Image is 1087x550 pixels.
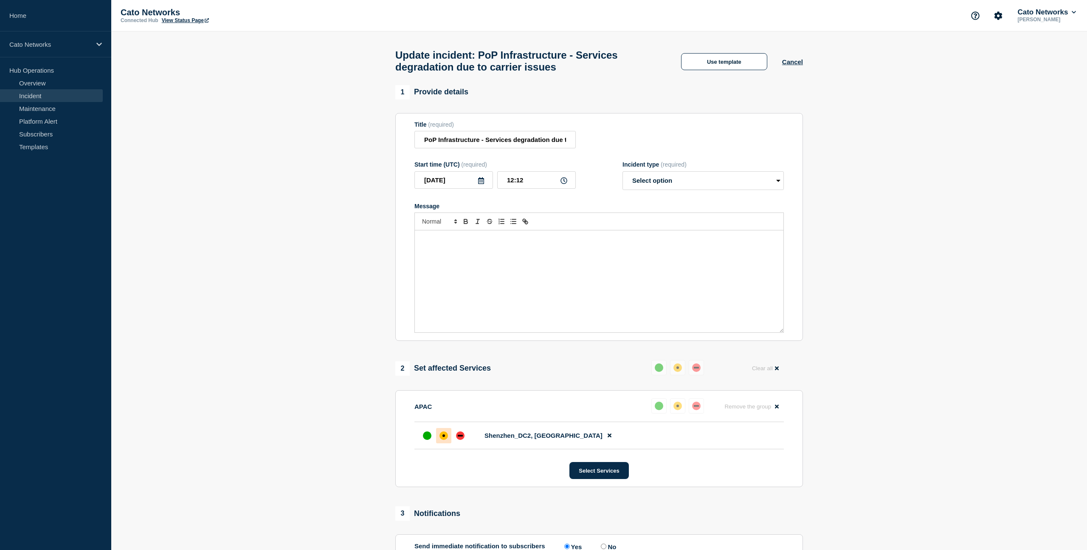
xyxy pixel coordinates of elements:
[692,363,701,372] div: down
[782,58,803,65] button: Cancel
[121,17,158,23] p: Connected Hub
[439,431,448,440] div: affected
[622,171,784,190] select: Incident type
[472,216,484,227] button: Toggle italic text
[9,41,91,48] p: Cato Networks
[989,7,1007,25] button: Account settings
[456,431,465,440] div: down
[414,131,576,148] input: Title
[484,216,496,227] button: Toggle strikethrough text
[414,161,576,168] div: Start time (UTC)
[519,216,531,227] button: Toggle link
[966,7,984,25] button: Support
[423,431,431,440] div: up
[651,360,667,375] button: up
[719,398,784,415] button: Remove the group
[395,506,410,521] span: 3
[661,161,687,168] span: (required)
[121,8,290,17] p: Cato Networks
[564,544,570,549] input: Yes
[395,361,410,376] span: 2
[670,398,685,414] button: affected
[689,360,704,375] button: down
[692,402,701,410] div: down
[651,398,667,414] button: up
[395,361,491,376] div: Set affected Services
[484,432,603,439] span: Shenzhen_DC2, [GEOGRAPHIC_DATA]
[395,85,468,99] div: Provide details
[414,203,784,210] div: Message
[670,360,685,375] button: affected
[414,403,432,410] p: APAC
[1016,8,1078,17] button: Cato Networks
[496,216,507,227] button: Toggle ordered list
[655,402,663,410] div: up
[395,506,460,521] div: Notifications
[747,360,784,377] button: Clear all
[724,403,771,410] span: Remove the group
[414,171,493,189] input: YYYY-MM-DD
[460,216,472,227] button: Toggle bold text
[507,216,519,227] button: Toggle bulleted list
[395,85,410,99] span: 1
[673,402,682,410] div: affected
[162,17,209,23] a: View Status Page
[689,398,704,414] button: down
[569,462,628,479] button: Select Services
[428,121,454,128] span: (required)
[395,49,666,73] h1: Update incident: PoP Infrastructure - Services degradation due to carrier issues
[673,363,682,372] div: affected
[461,161,487,168] span: (required)
[415,230,783,332] div: Message
[601,544,606,549] input: No
[622,161,784,168] div: Incident type
[414,121,576,128] div: Title
[497,171,576,189] input: HH:MM
[1016,17,1078,23] p: [PERSON_NAME]
[681,53,767,70] button: Use template
[655,363,663,372] div: up
[418,216,460,227] span: Font size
